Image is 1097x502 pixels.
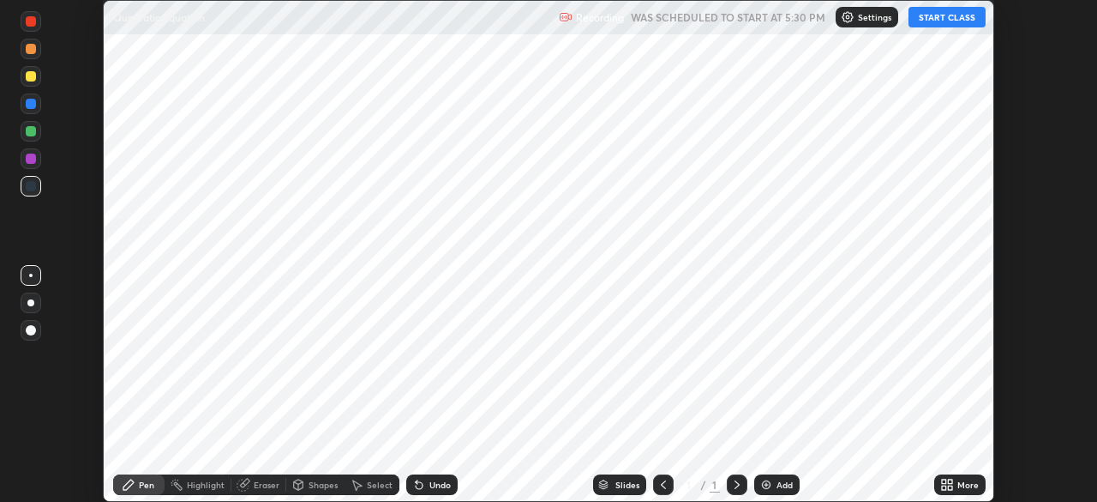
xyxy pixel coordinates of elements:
p: Quadratic Equation [113,10,205,24]
img: add-slide-button [759,478,773,492]
div: 1 [680,480,698,490]
div: Add [776,481,793,489]
div: Eraser [254,481,279,489]
button: START CLASS [908,7,986,27]
div: 1 [710,477,720,493]
div: Undo [429,481,451,489]
div: Select [367,481,393,489]
div: Highlight [187,481,225,489]
p: Settings [858,13,891,21]
div: Pen [139,481,154,489]
div: / [701,480,706,490]
div: Shapes [309,481,338,489]
div: Slides [615,481,639,489]
p: Recording [576,11,624,24]
div: More [957,481,979,489]
img: class-settings-icons [841,10,854,24]
h5: WAS SCHEDULED TO START AT 5:30 PM [631,9,825,25]
img: recording.375f2c34.svg [559,10,572,24]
